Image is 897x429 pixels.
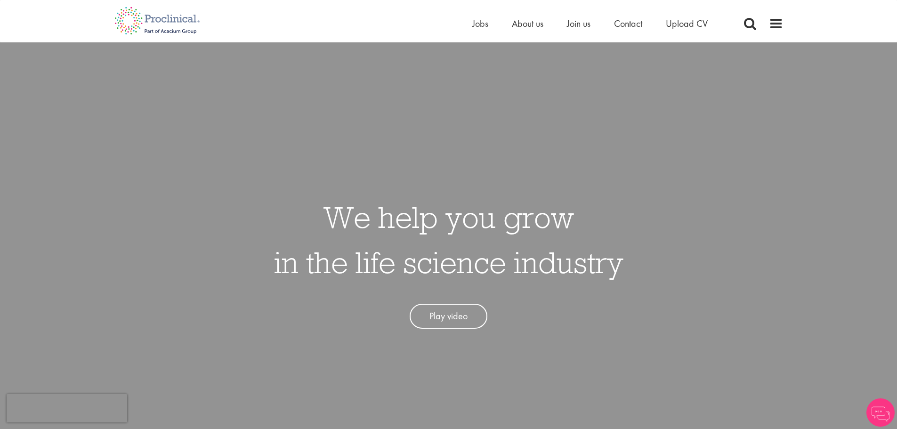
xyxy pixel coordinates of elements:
a: Play video [410,304,487,329]
a: Contact [614,17,642,30]
img: Chatbot [866,398,895,427]
h1: We help you grow in the life science industry [274,194,623,285]
a: Jobs [472,17,488,30]
a: About us [512,17,543,30]
a: Upload CV [666,17,708,30]
a: Join us [567,17,590,30]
